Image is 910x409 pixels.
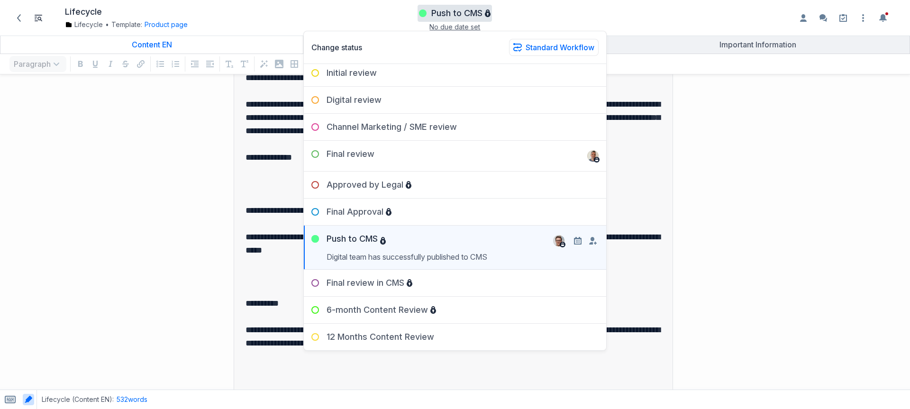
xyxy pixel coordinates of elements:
div: 12 Months Content Review [304,331,434,343]
div: Push to CMS [304,233,386,248]
div: Final review [304,148,374,164]
button: Product page [145,20,188,29]
div: Paragraph [8,54,68,74]
button: Change assignees [587,235,599,246]
button: Set a due date [572,235,583,246]
div: Product page [142,20,188,29]
span: Lifecycle (Content EN) : [42,395,114,404]
span: jamesdeer3 [553,235,564,245]
button: Enable the assignees sidebar [796,10,811,26]
span: No due date set [429,23,480,31]
span: Toggle AI highlighting in content [20,390,36,409]
button: Enable the commenting sidebar [816,10,831,26]
h3: Change status [311,42,362,53]
a: Setup guide [836,10,851,26]
div: Push to CMSNo due date setChange statusStandard WorkflowInitial brief brunowilson1Draft Initial r... [310,5,600,31]
div: Template: [65,20,300,29]
img: jamesdeer3 [553,235,564,246]
a: Important Information [607,36,910,54]
button: Toggle Item List [31,10,46,26]
a: Content EN [0,36,303,54]
button: Standard Workflow [509,39,599,56]
button: No due date set [429,22,480,32]
span: • [105,20,109,29]
button: Toggle AI highlighting in content [23,394,34,405]
div: 6-month Content Review [304,304,436,316]
button: 532words [116,395,147,404]
p: Digital team has successfully published to CMS [327,248,599,262]
a: Back [11,10,27,26]
div: Final review in CMS [304,277,412,289]
h1: Lifecycle [65,7,102,18]
div: Content EN [4,40,299,49]
span: paulduffy1 [587,150,599,160]
img: paulduffy1 [587,150,599,162]
div: Final Approval [304,206,391,218]
div: Digital review [304,94,382,106]
div: Approved by Legal [304,179,411,191]
div: Important Information [610,40,906,49]
h3: Push to CMS [431,8,482,19]
button: Push to CMS [418,5,492,22]
div: Channel Marketing / SME review [304,121,457,133]
button: Toggle the notification sidebar [875,10,891,26]
a: Lifecycle [65,20,103,29]
div: Initial review [304,67,377,79]
span: 532 words [116,395,147,403]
